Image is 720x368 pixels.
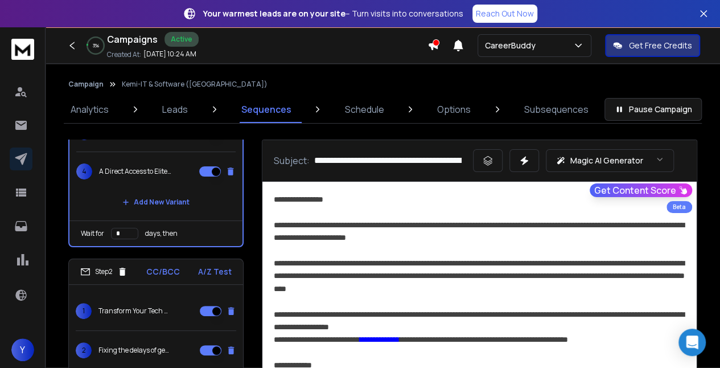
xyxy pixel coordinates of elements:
button: Get Content Score [590,183,692,197]
button: Get Free Credits [605,34,700,57]
p: A Direct Access to Elite Tech Talent [99,167,172,176]
p: Created At: [107,50,141,59]
a: Subsequences [517,96,595,123]
p: Fixing the delays of getting top talents in IT hiring [98,346,171,355]
button: Pause Campaign [604,98,702,121]
p: Transform Your Tech Hiring Experience [98,306,171,316]
p: Subject: [274,154,310,167]
p: CareerBuddy [485,40,540,51]
span: 4 [76,163,92,179]
p: Magic AI Generator [570,155,643,166]
p: [DATE] 10:24 AM [143,50,196,59]
button: Y [11,338,34,361]
a: Options [430,96,478,123]
p: Get Free Credits [629,40,692,51]
p: Analytics [71,103,109,116]
p: CC/BCC [146,266,180,277]
p: 3 % [93,42,99,49]
div: Open Intercom Messenger [678,329,706,356]
p: Options [437,103,471,116]
span: 1 [76,303,92,319]
div: Step 2 [80,267,127,277]
p: Subsequences [524,103,589,116]
img: logo [11,39,34,60]
button: Add New Variant [113,191,199,214]
a: Schedule [338,96,390,123]
div: Active [164,32,199,47]
p: Leads [162,103,188,116]
p: – Turn visits into conversations [203,8,463,19]
strong: Your warmest leads are on your site [203,8,345,19]
p: Reach Out Now [476,8,534,19]
span: 2 [76,342,92,358]
p: Kemi-IT & Software ([GEOGRAPHIC_DATA]) [122,80,268,89]
button: Magic AI Generator [546,149,674,172]
p: Sequences [241,103,291,116]
div: Beta [666,201,692,213]
p: A/Z Test [198,266,232,277]
a: Leads [155,96,195,123]
h1: Campaigns [107,32,158,46]
a: Analytics [64,96,116,123]
a: Sequences [234,96,298,123]
button: Campaign [68,80,104,89]
p: Wait for [81,229,104,238]
p: days, then [145,229,178,238]
p: Schedule [344,103,384,116]
a: Reach Out Now [472,5,537,23]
